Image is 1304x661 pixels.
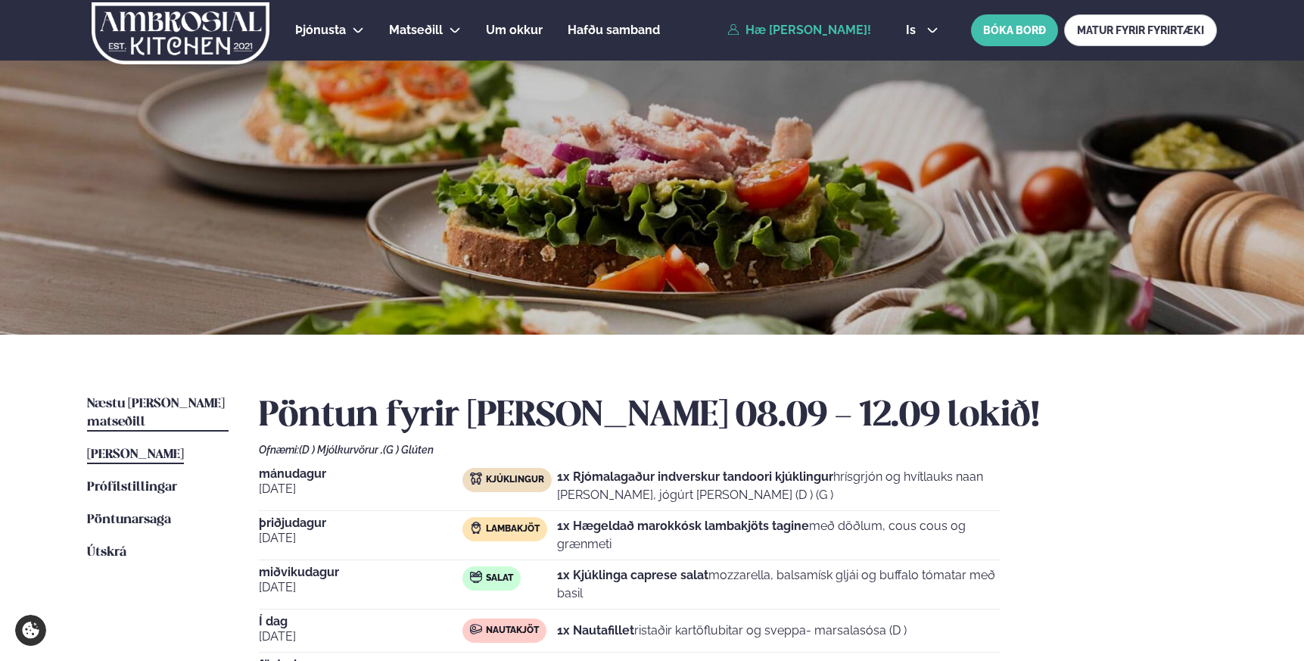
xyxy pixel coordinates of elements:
span: [DATE] [259,529,462,547]
span: (D ) Mjólkurvörur , [299,444,383,456]
strong: 1x Hægeldað marokkósk lambakjöts tagine [557,519,809,533]
span: (G ) Glúten [383,444,434,456]
a: Cookie settings [15,615,46,646]
a: Næstu [PERSON_NAME] matseðill [87,395,229,432]
span: Kjúklingur [486,474,544,486]
span: Hafðu samband [568,23,660,37]
a: MATUR FYRIR FYRIRTÆKI [1064,14,1217,46]
span: Matseðill [389,23,443,37]
a: Hafðu samband [568,21,660,39]
span: Um okkur [486,23,543,37]
a: Um okkur [486,21,543,39]
img: salad.svg [470,571,482,583]
img: Lamb.svg [470,522,482,534]
span: [DATE] [259,480,462,498]
span: Prófílstillingar [87,481,177,494]
span: miðvikudagur [259,566,462,578]
span: Næstu [PERSON_NAME] matseðill [87,398,225,429]
span: þriðjudagur [259,517,462,529]
strong: 1x Rjómalagaður indverskur tandoori kjúklingur [557,469,833,484]
span: [DATE] [259,628,462,646]
a: Þjónusta [295,21,346,39]
button: is [894,24,951,36]
h2: Pöntun fyrir [PERSON_NAME] 08.09 - 12.09 lokið! [259,395,1217,438]
strong: 1x Kjúklinga caprese salat [557,568,708,582]
img: logo [90,2,271,64]
span: Salat [486,572,513,585]
span: Útskrá [87,546,126,559]
span: Nautakjöt [486,625,539,637]
p: mozzarella, balsamísk gljái og buffalo tómatar með basil [557,566,1001,603]
span: Þjónusta [295,23,346,37]
img: beef.svg [470,623,482,635]
p: hrísgrjón og hvítlauks naan [PERSON_NAME], jógúrt [PERSON_NAME] (D ) (G ) [557,468,1001,504]
button: BÓKA BORÐ [971,14,1058,46]
span: Lambakjöt [486,523,540,535]
a: Matseðill [389,21,443,39]
p: með döðlum, cous cous og grænmeti [557,517,1001,553]
span: is [906,24,920,36]
span: mánudagur [259,468,462,480]
span: Í dag [259,616,462,628]
span: [PERSON_NAME] [87,448,184,461]
strong: 1x Nautafillet [557,623,634,638]
div: Ofnæmi: [259,444,1217,456]
a: Útskrá [87,544,126,562]
span: [DATE] [259,578,462,597]
a: Prófílstillingar [87,479,177,497]
img: chicken.svg [470,472,482,485]
p: ristaðir kartöflubitar og sveppa- marsalasósa (D ) [557,622,907,640]
a: Pöntunarsaga [87,511,171,529]
span: Pöntunarsaga [87,513,171,526]
a: [PERSON_NAME] [87,446,184,464]
a: Hæ [PERSON_NAME]! [727,23,871,37]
